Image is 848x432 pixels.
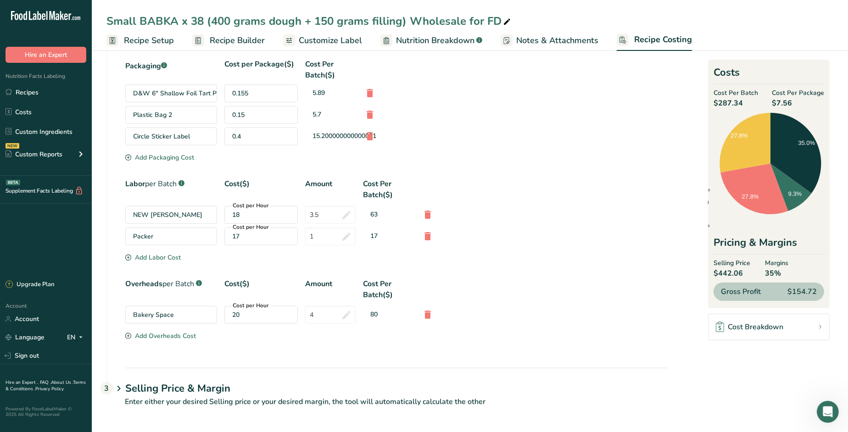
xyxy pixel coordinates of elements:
[125,84,217,102] div: D&W 6" Shallow Foil Tart Pie Pan
[224,278,298,300] div: Cost($)
[516,34,598,47] span: Notes & Attachments
[305,106,356,123] div: 5.7
[6,180,20,185] div: BETA
[232,232,290,241] div: 17
[106,13,513,29] div: Small BABKA x 38 (400 grams dough + 150 grams filling) Wholesale for FD
[125,206,217,224] div: NEW [PERSON_NAME]
[817,401,839,423] iframe: Intercom live chat
[363,206,413,223] div: 63
[125,127,217,145] div: Circle Sticker Label
[67,332,86,343] div: EN
[100,382,113,394] div: 3
[125,278,217,300] div: Overheads
[232,210,290,220] div: 18
[125,331,196,341] div: Add Overheads Cost
[714,235,824,255] div: Pricing & Margins
[232,201,270,210] label: Cost per Hour
[6,280,54,289] div: Upgrade Plan
[787,286,817,297] span: $154.72
[6,47,86,63] button: Hire an Expert
[125,59,217,81] div: Packaging
[772,98,824,109] span: $7.56
[6,329,45,345] a: Language
[224,59,298,81] div: Cost per Package($)
[708,314,830,340] a: Cost Breakdown
[6,379,38,386] a: Hire an Expert .
[106,30,174,51] a: Recipe Setup
[125,253,181,262] div: Add Labor Cost
[145,179,177,189] span: per Batch
[125,178,217,200] div: Labor
[232,310,290,320] div: 20
[305,127,356,144] div: 15.200000000000001
[6,379,86,392] a: Terms & Conditions .
[396,34,474,47] span: Nutrition Breakdown
[714,65,824,84] h2: Costs
[765,268,788,279] span: 35%
[35,386,64,392] a: Privacy Policy
[125,381,668,396] h1: Selling Price & Margin
[124,34,174,47] span: Recipe Setup
[772,88,824,98] span: Cost Per Package
[162,279,194,289] span: per Batch
[765,258,788,268] span: Margins
[232,301,270,310] label: Cost per Hour
[716,321,783,332] div: Cost Breakdown
[125,106,217,124] div: Plastic Bag 2
[363,278,413,300] div: Cost Per Batch($)
[714,258,750,268] span: Selling Price
[6,406,86,417] div: Powered By FoodLabelMaker © 2025 All Rights Reserved
[283,30,362,51] a: Customize Label
[299,34,362,47] span: Customize Label
[224,178,298,200] div: Cost($)
[714,98,758,109] span: $287.34
[40,379,51,386] a: FAQ .
[714,268,750,279] span: $442.06
[305,59,356,81] div: Cost Per Batch($)
[6,150,62,159] div: Custom Reports
[106,396,668,418] p: Enter either your desired Selling price or your desired margin, the tool will automatically calcu...
[714,88,758,98] span: Cost Per Batch
[210,34,265,47] span: Recipe Builder
[363,227,413,244] div: 17
[305,178,356,200] div: Amount
[721,286,761,297] span: Gross Profit
[634,33,692,46] span: Recipe Costing
[192,30,265,51] a: Recipe Builder
[363,178,413,200] div: Cost Per Batch($)
[380,30,482,51] a: Nutrition Breakdown
[232,223,270,231] label: Cost per Hour
[501,30,598,51] a: Notes & Attachments
[125,227,217,245] div: Packer
[6,143,19,149] div: NEW
[224,127,298,145] div: 0.4
[305,84,356,101] div: 5.89
[51,379,73,386] a: About Us .
[305,278,356,300] div: Amount
[224,84,298,102] div: 0.155
[224,106,298,124] div: 0.15
[683,188,710,192] span: Ingredients
[363,306,413,323] div: 80
[125,153,194,162] div: Add Packaging Cost
[125,306,217,324] div: Bakery Space
[617,29,692,51] a: Recipe Costing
